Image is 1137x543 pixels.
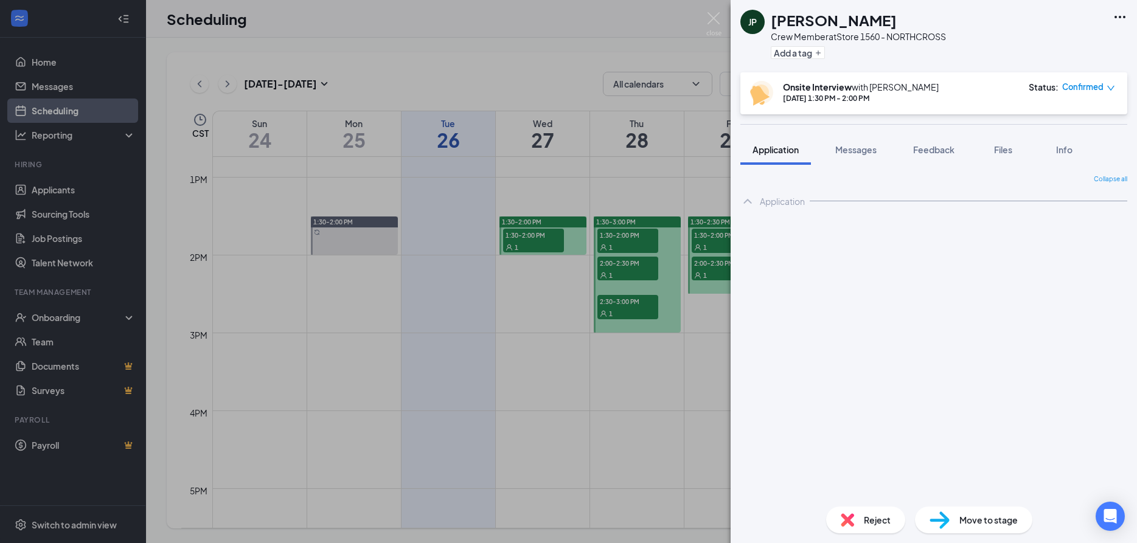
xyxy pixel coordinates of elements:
[835,144,877,155] span: Messages
[771,46,825,59] button: PlusAdd a tag
[1062,81,1104,93] span: Confirmed
[864,513,891,527] span: Reject
[1094,175,1127,184] span: Collapse all
[1107,84,1115,92] span: down
[760,195,805,207] div: Application
[959,513,1018,527] span: Move to stage
[1029,81,1059,93] div: Status :
[815,49,822,57] svg: Plus
[753,144,799,155] span: Application
[1056,144,1073,155] span: Info
[771,10,897,30] h1: [PERSON_NAME]
[994,144,1012,155] span: Files
[740,194,755,209] svg: ChevronUp
[783,93,939,103] div: [DATE] 1:30 PM - 2:00 PM
[1096,502,1125,531] div: Open Intercom Messenger
[771,30,946,43] div: Crew Member at Store 1560 - NORTHCROSS
[783,81,852,92] b: Onsite Interview
[913,144,954,155] span: Feedback
[1113,10,1127,24] svg: Ellipses
[783,81,939,93] div: with [PERSON_NAME]
[748,16,757,28] div: JP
